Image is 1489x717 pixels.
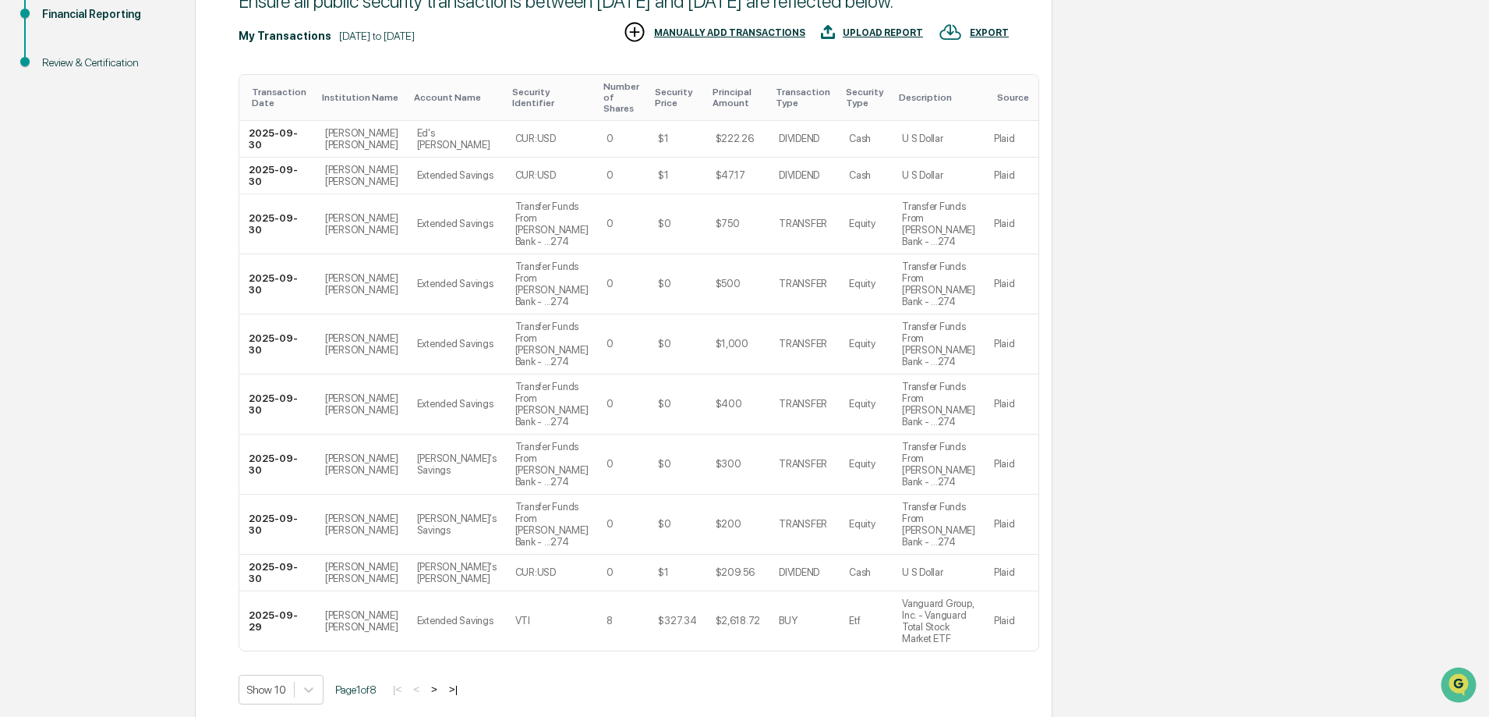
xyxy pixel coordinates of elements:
div: We're available if you need us! [53,135,197,147]
td: Plaid [985,254,1038,314]
div: DIVIDEND [779,133,819,144]
div: [PERSON_NAME] [PERSON_NAME] [325,332,398,356]
div: Toggle SortBy [846,87,886,108]
div: Cash [849,169,871,181]
a: 🔎Data Lookup [9,220,104,248]
span: Page 1 of 8 [335,683,377,696]
div: Etf [849,615,860,626]
td: Extended Savings [408,374,506,435]
td: 2025-09-30 [239,254,316,314]
div: Transfer Funds From [PERSON_NAME] Bank - ...274 [515,441,589,488]
a: 🗄️Attestations [107,190,200,218]
td: [PERSON_NAME]'s Savings [408,495,506,555]
div: VTI [515,615,530,626]
div: $209.56 [716,566,755,578]
div: $0 [658,458,670,470]
div: 8 [607,615,613,626]
td: 2025-09-30 [239,194,316,254]
div: $750 [716,218,740,229]
div: Transfer Funds From [PERSON_NAME] Bank - ...274 [902,201,975,247]
div: UPLOAD REPORT [843,27,923,38]
td: Plaid [985,374,1038,435]
div: Review & Certification [42,55,170,71]
div: Transfer Funds From [PERSON_NAME] Bank - ...274 [902,501,975,548]
div: Equity [849,278,875,289]
td: 2025-09-30 [239,158,316,194]
div: 0 [607,218,614,229]
div: Toggle SortBy [603,81,642,114]
div: TRANSFER [779,398,827,410]
div: U S Dollar [902,169,943,181]
div: TRANSFER [779,458,827,470]
img: UPLOAD REPORT [821,20,835,44]
td: Plaid [985,495,1038,555]
div: Equity [849,338,875,350]
div: [DATE] to [DATE] [339,30,415,42]
iframe: Open customer support [1439,666,1481,708]
div: Transfer Funds From [PERSON_NAME] Bank - ...274 [902,441,975,488]
div: Financial Reporting [42,6,170,23]
div: Transfer Funds From [PERSON_NAME] Bank - ...274 [902,381,975,428]
div: MANUALLY ADD TRANSACTIONS [654,27,805,38]
td: [PERSON_NAME]'s Savings [408,435,506,495]
div: 🗄️ [113,198,126,211]
a: Powered byPylon [110,264,189,276]
div: [PERSON_NAME] [PERSON_NAME] [325,272,398,296]
td: Plaid [985,435,1038,495]
div: $222.26 [716,133,754,144]
div: TRANSFER [779,518,827,530]
div: Toggle SortBy [322,92,401,103]
div: U S Dollar [902,566,943,578]
div: Transfer Funds From [PERSON_NAME] Bank - ...274 [515,321,589,367]
div: Cash [849,133,871,144]
div: $0 [658,278,670,289]
td: 2025-09-30 [239,495,316,555]
span: Pylon [155,264,189,276]
div: CUR:USD [515,169,556,181]
span: Data Lookup [31,226,98,242]
div: [PERSON_NAME] [PERSON_NAME] [325,127,398,151]
div: BUY [779,615,797,626]
div: My Transactions [239,30,331,42]
td: [PERSON_NAME]'s [PERSON_NAME] [408,555,506,591]
div: $2,618.72 [716,615,761,626]
button: Start new chat [265,124,284,143]
div: Transfer Funds From [PERSON_NAME] Bank - ...274 [515,381,589,428]
p: How can we help? [16,33,284,58]
div: $400 [716,398,742,410]
div: 🖐️ [16,198,28,211]
span: Preclearance [31,197,101,212]
div: DIVIDEND [779,566,819,578]
div: Transfer Funds From [PERSON_NAME] Bank - ...274 [902,261,975,307]
div: [PERSON_NAME] [PERSON_NAME] [325,513,398,536]
div: $1 [658,566,668,578]
div: 0 [607,169,614,181]
div: TRANSFER [779,338,827,350]
div: 0 [607,133,614,144]
div: [PERSON_NAME] [PERSON_NAME] [325,609,398,633]
div: CUR:USD [515,566,556,578]
div: 🔎 [16,228,28,240]
div: Transfer Funds From [PERSON_NAME] Bank - ...274 [515,201,589,247]
img: MANUALLY ADD TRANSACTIONS [623,20,646,44]
td: 2025-09-30 [239,314,316,374]
button: |< [388,683,406,696]
div: Toggle SortBy [997,92,1032,103]
div: Toggle SortBy [713,87,764,108]
button: < [409,683,424,696]
div: Equity [849,518,875,530]
td: Plaid [985,591,1038,651]
span: Attestations [129,197,193,212]
td: 2025-09-30 [239,121,316,158]
div: Vanguard Group, Inc. - Vanguard Total Stock Market ETF [902,598,975,644]
div: Transfer Funds From [PERSON_NAME] Bank - ...274 [515,261,589,307]
div: $47.17 [716,169,745,181]
div: Toggle SortBy [776,87,833,108]
div: CUR:USD [515,133,556,144]
div: 0 [607,458,614,470]
td: Extended Savings [408,194,506,254]
div: [PERSON_NAME] [PERSON_NAME] [325,212,398,236]
div: $1 [658,169,668,181]
div: $1 [658,133,668,144]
